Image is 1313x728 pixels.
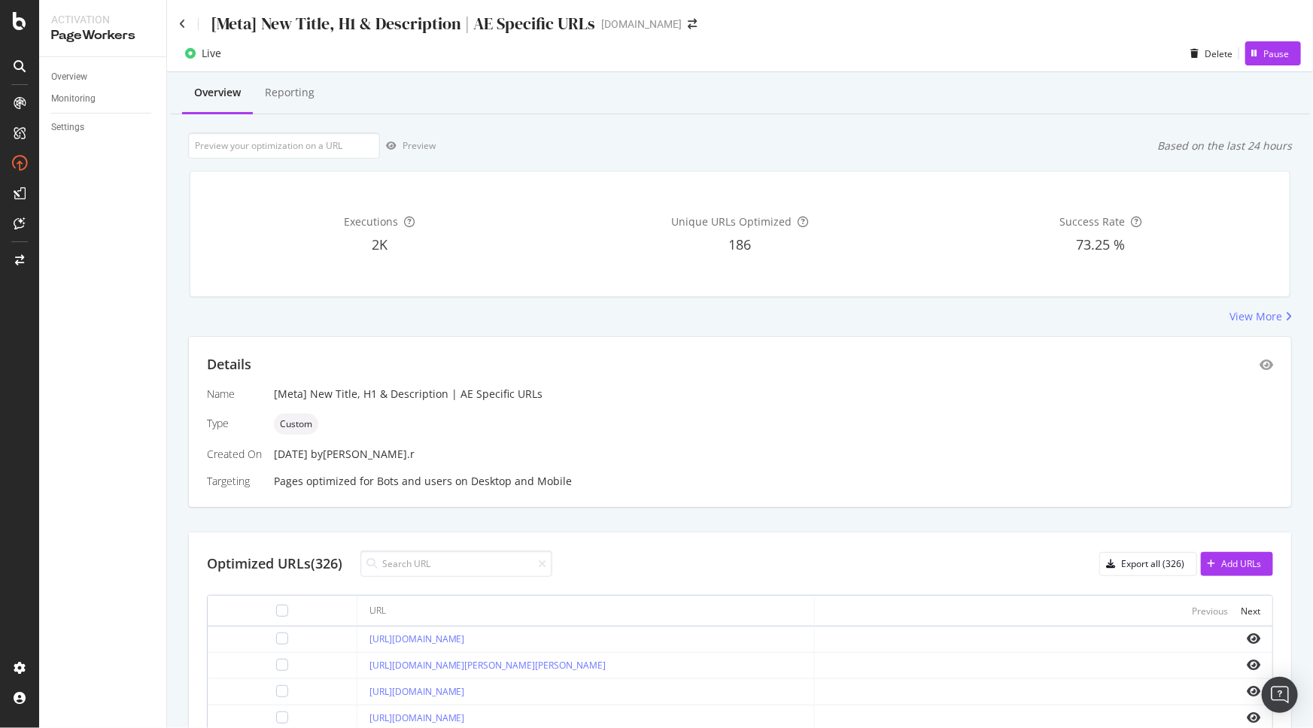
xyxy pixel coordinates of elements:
span: 73.25 % [1076,235,1125,253]
input: Preview your optimization on a URL [188,132,380,159]
div: Settings [51,120,84,135]
button: Export all (326) [1099,552,1197,576]
i: eye [1247,685,1260,697]
span: Success Rate [1059,214,1125,229]
span: Executions [345,214,399,229]
div: Next [1241,605,1260,617]
a: Settings [51,120,156,135]
div: Activation [51,12,154,27]
div: URL [369,604,386,617]
a: View More [1229,309,1292,324]
div: View More [1229,309,1282,324]
div: [DATE] [274,447,1273,462]
div: Preview [403,139,436,152]
div: Pause [1263,47,1289,60]
a: [URL][DOMAIN_NAME] [369,711,465,724]
div: Pages optimized for on [274,474,1273,489]
div: arrow-right-arrow-left [688,19,697,29]
span: Unique URLs Optimized [672,214,792,229]
div: Previous [1192,605,1228,617]
div: Delete [1205,47,1232,60]
div: Based on the last 24 hours [1157,138,1292,153]
div: Monitoring [51,91,96,107]
div: by [PERSON_NAME].r [311,447,415,462]
button: Previous [1192,602,1228,620]
div: Created On [207,447,262,462]
button: Delete [1184,41,1232,65]
i: eye [1247,659,1260,671]
div: Reporting [265,85,315,100]
span: 2K [372,235,388,253]
div: Optimized URLs (326) [207,554,342,574]
a: Click to go back [179,19,186,29]
div: Bots and users [377,474,452,489]
div: PageWorkers [51,27,154,44]
div: Targeting [207,474,262,489]
div: neutral label [274,414,318,435]
button: Preview [380,134,436,158]
div: Live [202,46,221,61]
input: Search URL [360,551,552,577]
div: [Meta] New Title, H1 & Description | AE Specific URLs [274,387,1273,402]
div: Name [207,387,262,402]
button: Add URLs [1201,552,1273,576]
a: [URL][DOMAIN_NAME] [369,685,465,698]
span: 186 [729,235,752,253]
div: [DOMAIN_NAME] [601,17,682,32]
a: Monitoring [51,91,156,107]
div: Open Intercom Messenger [1262,677,1298,713]
div: [Meta] New Title, H1 & Description | AE Specific URLs [211,12,595,35]
i: eye [1247,711,1260,723]
a: Overview [51,69,156,85]
span: Custom [280,420,312,429]
a: [URL][DOMAIN_NAME] [369,632,465,645]
div: Overview [51,69,87,85]
a: [URL][DOMAIN_NAME][PERSON_NAME][PERSON_NAME] [369,659,606,672]
button: Next [1241,602,1260,620]
div: Export all (326) [1121,557,1184,570]
div: Add URLs [1221,557,1261,570]
i: eye [1247,632,1260,645]
div: Overview [194,85,241,100]
div: Type [207,416,262,431]
div: eye [1260,359,1273,371]
div: Details [207,355,251,375]
button: Pause [1245,41,1301,65]
div: Desktop and Mobile [471,474,572,489]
